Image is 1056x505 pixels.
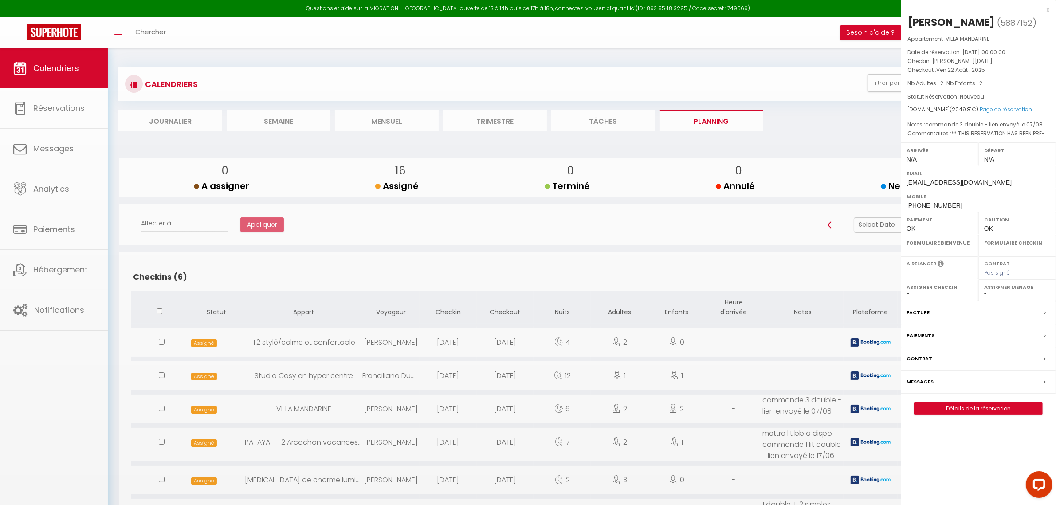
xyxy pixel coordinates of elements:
label: Contrat [984,260,1010,266]
p: Statut Réservation : [907,92,1049,101]
div: [DOMAIN_NAME] [907,106,1049,114]
iframe: LiveChat chat widget [1019,468,1056,505]
div: [PERSON_NAME] [907,15,995,29]
label: Assigner Checkin [907,283,973,292]
label: A relancer [907,260,936,268]
span: [DATE] 00:00:00 [962,48,1005,56]
a: Détails de la réservation [915,403,1042,414]
span: OK [907,225,915,232]
label: Mobile [907,192,1050,201]
label: Paiements [907,331,934,340]
label: Départ [984,146,1050,155]
span: Nouveau [960,93,984,100]
span: [PERSON_NAME][DATE] [932,57,993,65]
span: VILLA MANDARINE [946,35,989,43]
span: N/A [907,156,917,163]
label: Messages [907,377,934,387]
p: Appartement : [907,35,1049,43]
p: Checkout : [907,66,1049,75]
label: Formulaire Checkin [984,238,1050,247]
span: N/A [984,156,994,163]
label: Email [907,169,1050,178]
span: 2049.81 [952,106,972,113]
label: Facture [907,308,930,317]
span: ( ) [997,16,1036,29]
p: Checkin : [907,57,1049,66]
span: ( €) [950,106,978,113]
span: [EMAIL_ADDRESS][DOMAIN_NAME] [907,179,1012,186]
span: Nb Enfants : 2 [946,79,982,87]
span: commande 3 double - lien envoyé le 07/08 [925,121,1043,128]
label: Formulaire Bienvenue [907,238,973,247]
p: Commentaires : [907,129,1049,138]
span: OK [984,225,993,232]
div: x [901,4,1049,15]
span: 5887152 [1001,17,1032,28]
span: Ven 22 Août . 2025 [936,66,985,74]
span: Pas signé [984,269,1010,276]
span: Nb Adultes : 2 [907,79,943,87]
i: Sélectionner OUI si vous souhaiter envoyer les séquences de messages post-checkout [938,260,944,270]
label: Contrat [907,354,932,363]
a: Page de réservation [980,106,1032,113]
label: Caution [984,215,1050,224]
button: Détails de la réservation [914,402,1043,415]
label: Assigner Menage [984,283,1050,292]
p: - [907,79,1049,88]
label: Arrivée [907,146,973,155]
label: Paiement [907,215,973,224]
p: Notes : [907,120,1049,129]
p: Date de réservation : [907,48,1049,57]
span: [PHONE_NUMBER] [907,202,962,209]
